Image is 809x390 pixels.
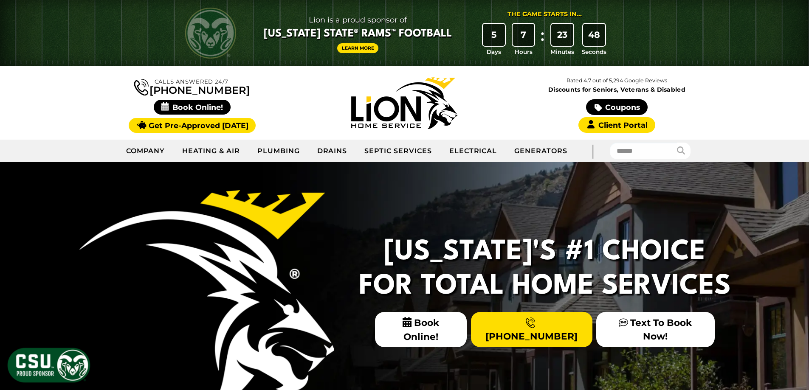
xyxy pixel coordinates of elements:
[510,76,723,85] p: Rated 4.7 out of 5,294 Google Reviews
[264,13,452,27] span: Lion is a proud sponsor of
[441,140,506,162] a: Electrical
[586,99,647,115] a: Coupons
[483,24,505,46] div: 5
[351,77,457,129] img: Lion Home Service
[551,24,573,46] div: 23
[596,312,714,347] a: Text To Book Now!
[550,48,574,56] span: Minutes
[513,24,535,46] div: 7
[487,48,501,56] span: Days
[471,312,592,347] a: [PHONE_NUMBER]
[576,140,610,162] div: |
[129,118,256,133] a: Get Pre-Approved [DATE]
[309,140,356,162] a: Drains
[118,140,174,162] a: Company
[354,235,736,303] h2: [US_STATE]'s #1 Choice For Total Home Services
[507,10,582,19] div: The Game Starts in...
[264,27,452,41] span: [US_STATE] State® Rams™ Football
[583,24,605,46] div: 48
[375,312,467,347] span: Book Online!
[538,24,547,56] div: :
[506,140,576,162] a: Generators
[515,48,533,56] span: Hours
[337,43,379,53] a: Learn More
[6,347,91,384] img: CSU Sponsor Badge
[154,100,231,115] span: Book Online!
[134,77,250,95] a: [PHONE_NUMBER]
[578,117,655,133] a: Client Portal
[513,87,722,93] span: Discounts for Seniors, Veterans & Disabled
[185,8,236,59] img: CSU Rams logo
[356,140,440,162] a: Septic Services
[249,140,309,162] a: Plumbing
[174,140,248,162] a: Heating & Air
[582,48,606,56] span: Seconds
